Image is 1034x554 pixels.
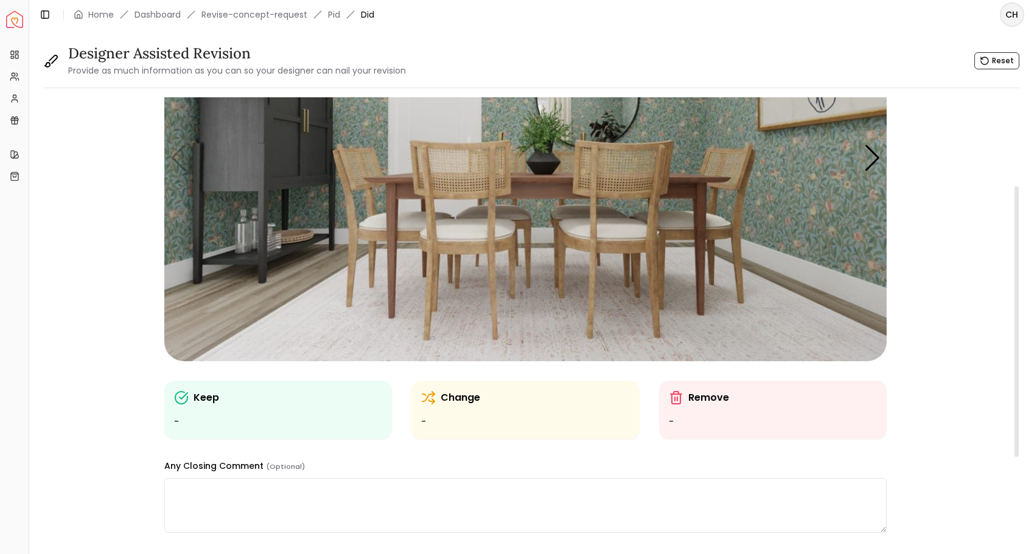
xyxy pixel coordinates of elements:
[201,9,307,21] a: Revise-concept-request
[441,390,480,405] p: Change
[361,9,374,21] span: Did
[864,145,881,171] div: Next slide
[6,11,23,28] a: Spacejoy
[328,9,340,21] a: Pid
[421,415,629,429] ul: -
[669,415,877,429] ul: -
[6,11,23,28] img: Spacejoy Logo
[74,9,374,21] nav: breadcrumb
[134,9,181,21] a: Dashboard
[194,390,219,405] p: Keep
[266,462,305,471] small: (Optional)
[1001,4,1023,26] span: CH
[1000,2,1024,27] button: CH
[688,390,729,405] p: Remove
[68,64,406,77] small: Provide as much information as you can so your designer can nail your revision
[164,460,305,472] label: Any Closing Comment
[88,9,114,21] a: Home
[68,44,406,63] h3: Designer Assisted Revision
[174,415,382,429] ul: -
[974,52,1019,69] button: Reset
